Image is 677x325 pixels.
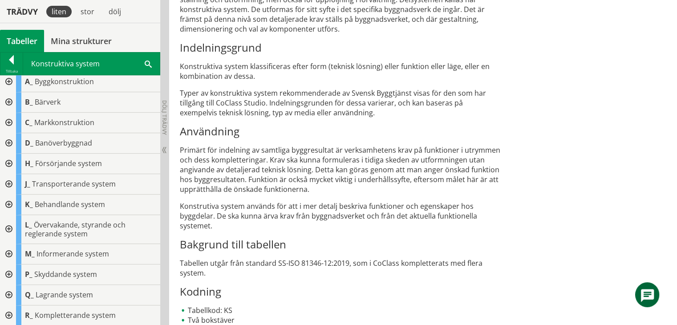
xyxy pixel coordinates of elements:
div: liten [46,6,72,17]
h3: Bakgrund till tabellen [180,238,500,251]
span: D_ [25,138,33,148]
li: Två bokstäver [180,315,500,325]
span: Q_ [25,290,34,300]
span: H_ [25,158,33,168]
span: C_ [25,118,32,127]
li: Tabellkod: KS [180,305,500,315]
span: Skyddande system [34,269,97,279]
span: Försörjande system [35,158,102,168]
span: Bärverk [35,97,61,107]
span: A_ [25,77,33,86]
span: Byggkonstruktion [35,77,94,86]
h3: Indelningsgrund [180,41,500,54]
span: Övervakande, styrande och reglerande system [25,220,126,239]
span: P_ [25,269,32,279]
span: Sök i tabellen [145,59,152,68]
p: Primärt för indelning av samtliga byggresultat är verksamhetens krav på funktioner i ut­rym­men o... [180,145,500,194]
span: J_ [25,179,30,189]
span: Markkonstruktion [34,118,94,127]
p: Konstrutiva system används för att i mer detalj beskriva funktioner och egenskaper hos byggdelar.... [180,201,500,231]
a: Mina strukturer [44,30,118,52]
span: B_ [25,97,33,107]
h3: Användning [180,125,500,138]
span: K_ [25,199,33,209]
h3: Kodning [180,285,500,298]
div: Tillbaka [0,68,23,75]
span: Transporterande system [32,179,116,189]
p: Konstruktiva system klassificeras efter form (teknisk lösning) eller funktion eller läge, eller e... [180,61,500,81]
span: Dölj trädvy [161,100,168,135]
span: Banöverbyggnad [35,138,92,148]
span: Behandlande system [35,199,105,209]
div: stor [75,6,100,17]
div: Trädvy [2,7,43,16]
span: Informerande system [36,249,109,259]
span: Lagrande system [36,290,93,300]
span: M_ [25,249,35,259]
div: Konstruktiva system [23,53,160,75]
div: dölj [103,6,126,17]
span: L_ [25,220,32,230]
span: Kompletterande system [35,310,116,320]
p: Typer av konstruktiva system rekommenderade av Svensk Byggtjänst visas för den som har tillgång t... [180,88,500,118]
span: R_ [25,310,33,320]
